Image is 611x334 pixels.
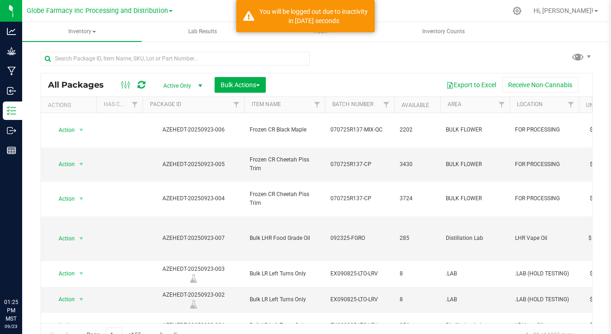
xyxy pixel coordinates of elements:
span: Frozen CR Black Maple [250,125,319,134]
iframe: Resource center [9,260,37,288]
span: Lab Results [176,28,229,36]
span: .LAB (HOLD TESTING) [515,295,573,304]
span: Distillation Lab [446,321,504,330]
span: 8 [400,295,435,304]
a: Batch Number [332,101,373,107]
button: Receive Non-Cannabis [502,77,578,93]
span: Bulk Actions [221,81,260,89]
inline-svg: Outbound [7,126,16,135]
div: Lab Sample [141,299,246,309]
span: EX090825-LTO-LRV [330,321,389,330]
div: You will be logged out due to inactivity in 1486 seconds [259,7,368,25]
span: 2202 [400,125,435,134]
span: select [76,192,87,205]
span: 3724 [400,194,435,203]
inline-svg: Inbound [7,86,16,95]
span: EX090825-LTO-LRV [330,295,389,304]
span: Frozen CR Cheetah Piss Trim [250,155,319,173]
span: FOR PROCESSING [515,160,573,169]
span: Action [50,124,75,137]
span: Bulk LHR Food Grade Oil [250,234,319,243]
span: Frozen CR Cheetah Piss Trim [250,190,319,208]
span: Globe Farmacy Inc Processing and Distribution [27,7,168,15]
span: Inventory Counts [410,28,477,36]
div: AZEHEDT-20250923-004 [141,194,246,203]
span: .LAB (HOLD TESTING) [515,269,573,278]
inline-svg: Inventory [7,106,16,115]
span: Bulk LR Left Turns Only [250,295,319,304]
div: AZEHEDT-20250923-006 [141,125,246,134]
span: EX090825-LTO-LRV [330,269,389,278]
a: Location [517,101,543,107]
a: Filter [563,97,579,113]
a: Filter [127,97,143,113]
a: Filter [494,97,509,113]
a: Available [401,102,429,108]
span: .LAB [446,295,504,304]
a: Area [448,101,461,107]
span: select [76,267,87,280]
span: select [76,232,87,245]
span: All Packages [48,80,113,90]
iframe: Resource center unread badge [27,259,38,270]
inline-svg: Reports [7,146,16,155]
span: select [76,124,87,137]
span: select [76,293,87,306]
span: Action [50,158,75,171]
span: 3430 [400,160,435,169]
a: Inventory [22,22,142,42]
span: 070725R137-CP [330,194,389,203]
div: Lab Sample [141,274,246,283]
div: AZEHEDT-20250923-003 [141,265,246,283]
p: 09/23 [4,323,18,330]
span: 256 [400,321,435,330]
span: 8 [400,269,435,278]
a: Filter [310,97,325,113]
span: BULK FLOWER [446,125,504,134]
a: Filter [229,97,244,113]
span: select [76,319,87,332]
span: select [76,158,87,171]
span: Action [50,192,75,205]
span: Bulk LR Left Turns Only [250,321,319,330]
span: 070725R137-CP [330,160,389,169]
span: Bulk LR Left Turns Only [250,269,319,278]
inline-svg: Analytics [7,27,16,36]
span: BULK FLOWER [446,160,504,169]
span: Hi, [PERSON_NAME]! [533,7,593,14]
a: Package ID [150,101,181,107]
span: .LAB [446,269,504,278]
a: Item Name [252,101,281,107]
span: 070725R137-MIX-QC [330,125,389,134]
span: Action [50,267,75,280]
div: Manage settings [511,6,523,15]
p: 01:25 PM MST [4,298,18,323]
th: Has COA [96,97,143,113]
input: Search Package ID, Item Name, SKU, Lot or Part Number... [41,52,310,66]
inline-svg: Grow [7,47,16,56]
span: 092325-FGRO [330,234,389,243]
span: BULK FLOWER [446,194,504,203]
span: Action [50,232,75,245]
div: AZEHEDT-20250923-007 [141,234,246,243]
span: FOR PROCESSING [515,194,573,203]
span: LHR Vape Oil [515,234,573,243]
div: Actions [48,102,93,108]
div: AZEHEDT-20250923-002 [141,291,246,309]
span: 285 [400,234,435,243]
button: Bulk Actions [215,77,266,93]
a: Inventory Counts [383,22,503,42]
a: Filter [379,97,394,113]
a: Lab Results [143,22,262,42]
span: LR Vape Oil [515,321,573,330]
div: AZEHEDT-20250923-005 [141,160,246,169]
div: AZEHEDT-20250923-001 [141,321,246,330]
span: Action [50,293,75,306]
button: Export to Excel [440,77,502,93]
span: Distillation Lab [446,234,504,243]
inline-svg: Manufacturing [7,66,16,76]
span: Action [50,319,75,332]
span: FOR PROCESSING [515,125,573,134]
